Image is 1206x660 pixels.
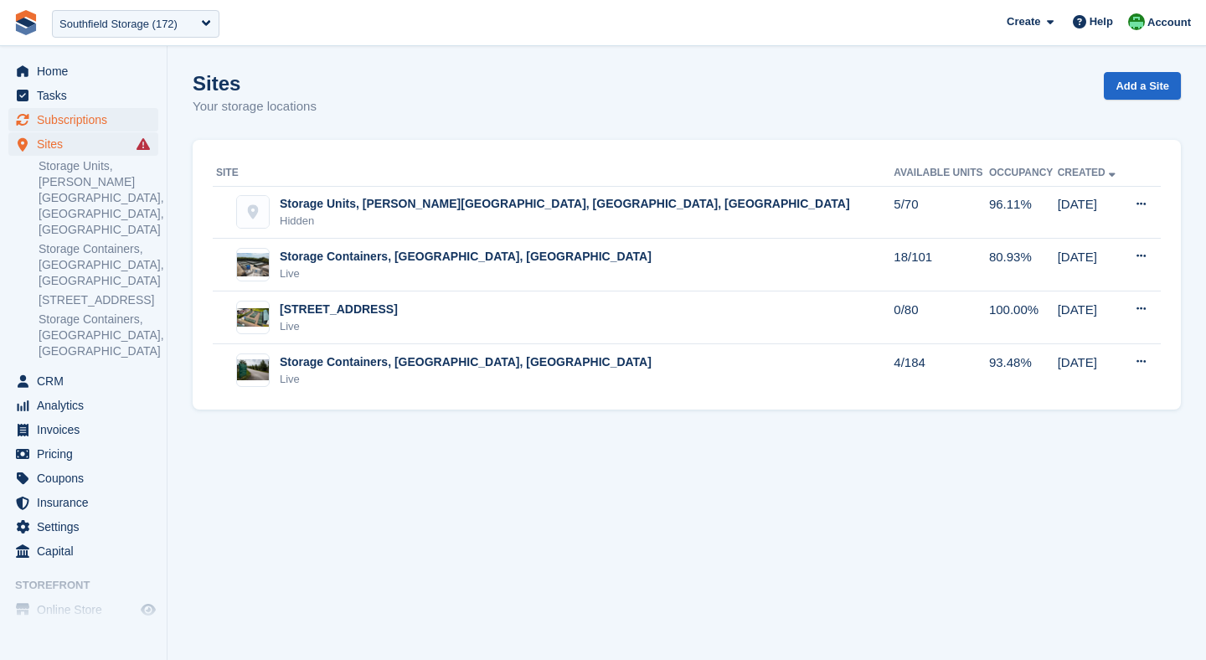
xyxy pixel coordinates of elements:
a: Storage Units, [PERSON_NAME][GEOGRAPHIC_DATA], [GEOGRAPHIC_DATA], [GEOGRAPHIC_DATA] [39,158,158,238]
td: 100.00% [989,291,1058,344]
span: Coupons [37,467,137,490]
a: Storage Containers, [GEOGRAPHIC_DATA], [GEOGRAPHIC_DATA] [39,312,158,359]
a: menu [8,467,158,490]
p: Your storage locations [193,97,317,116]
td: 80.93% [989,239,1058,291]
div: Live [280,318,398,335]
span: Storefront [15,577,167,594]
span: Home [37,59,137,83]
a: menu [8,491,158,514]
a: menu [8,369,158,393]
td: [DATE] [1058,186,1123,239]
span: Settings [37,515,137,539]
img: Image of Storage Containers, Flixton, Scarborough site [237,359,269,381]
a: menu [8,515,158,539]
a: menu [8,394,158,417]
div: Live [280,371,652,388]
div: Live [280,266,652,282]
th: Available Units [894,160,989,187]
span: Insurance [37,491,137,514]
span: Help [1090,13,1113,30]
a: menu [8,59,158,83]
a: menu [8,84,158,107]
span: Pricing [37,442,137,466]
h1: Sites [193,72,317,95]
a: menu [8,108,158,131]
a: menu [8,132,158,156]
a: menu [8,442,158,466]
i: Smart entry sync failures have occurred [137,137,150,151]
a: menu [8,418,158,441]
td: 93.48% [989,344,1058,396]
img: Image of Storage Containers, Pinfold Lane, Bridlington site [237,253,269,277]
span: Sites [37,132,137,156]
span: Online Store [37,598,137,621]
span: Subscriptions [37,108,137,131]
img: Laura Carlisle [1128,13,1145,30]
div: Storage Containers, [GEOGRAPHIC_DATA], [GEOGRAPHIC_DATA] [280,248,652,266]
img: stora-icon-8386f47178a22dfd0bd8f6a31ec36ba5ce8667c1dd55bd0f319d3a0aa187defe.svg [13,10,39,35]
th: Site [213,160,894,187]
a: Add a Site [1104,72,1181,100]
td: 18/101 [894,239,989,291]
td: 4/184 [894,344,989,396]
a: Preview store [138,600,158,620]
span: Tasks [37,84,137,107]
a: menu [8,598,158,621]
td: 0/80 [894,291,989,344]
span: Invoices [37,418,137,441]
div: Hidden [280,213,850,229]
div: Storage Containers, [GEOGRAPHIC_DATA], [GEOGRAPHIC_DATA] [280,353,652,371]
td: [DATE] [1058,344,1123,396]
img: Image of Fairfield Way, Whitby, YO22 4PU site [237,308,269,327]
img: Storage Units, Stephenson Park, Flixton, Scarborough site image placeholder [237,196,269,228]
span: Analytics [37,394,137,417]
span: Create [1007,13,1040,30]
td: 5/70 [894,186,989,239]
a: Storage Containers, [GEOGRAPHIC_DATA], [GEOGRAPHIC_DATA] [39,241,158,289]
span: CRM [37,369,137,393]
td: 96.11% [989,186,1058,239]
a: Created [1058,167,1119,178]
td: [DATE] [1058,291,1123,344]
th: Occupancy [989,160,1058,187]
span: Account [1147,14,1191,31]
span: Capital [37,539,137,563]
td: [DATE] [1058,239,1123,291]
div: Southfield Storage (172) [59,16,178,33]
a: [STREET_ADDRESS] [39,292,158,308]
a: menu [8,539,158,563]
div: Storage Units, [PERSON_NAME][GEOGRAPHIC_DATA], [GEOGRAPHIC_DATA], [GEOGRAPHIC_DATA] [280,195,850,213]
div: [STREET_ADDRESS] [280,301,398,318]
